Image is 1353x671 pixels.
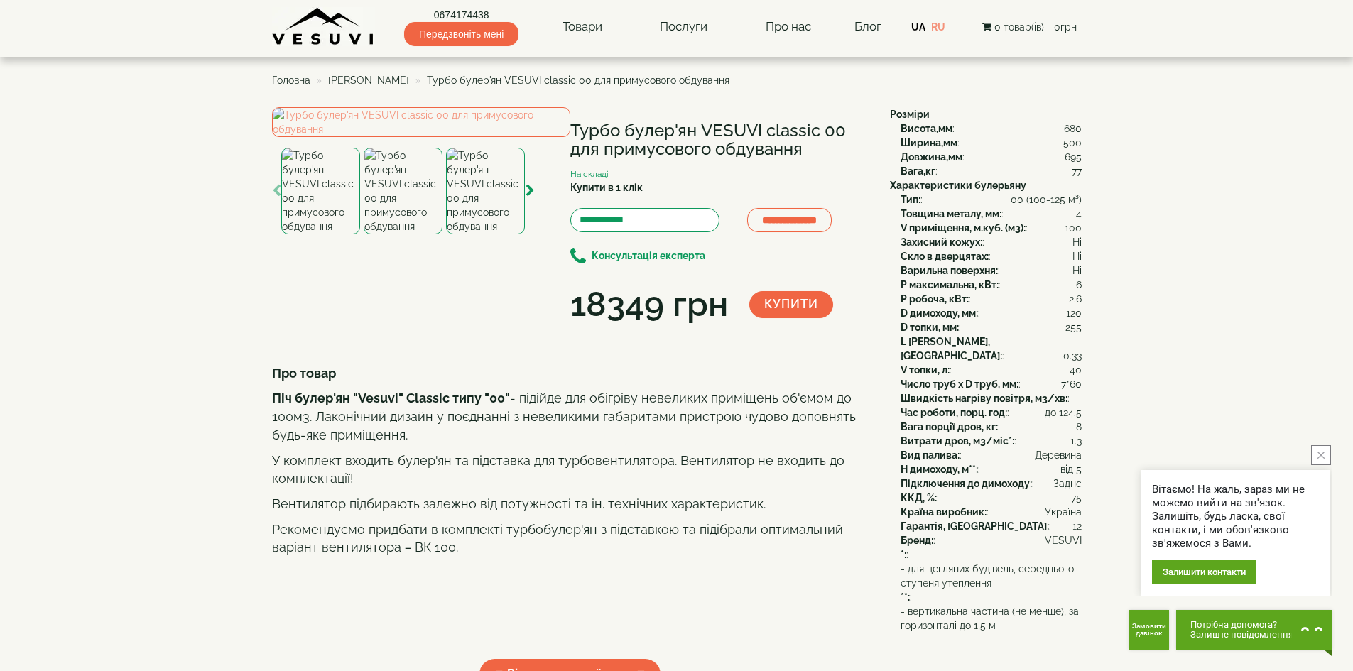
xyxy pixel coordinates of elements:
[1190,630,1293,640] span: Залиште повідомлення
[272,495,869,513] p: Вентилятор підбирають залежно від потужності та ін. технічних характеристик.
[901,478,1032,489] b: Підключення до димоходу:
[890,180,1026,191] b: Характеристики булерьяну
[1063,349,1082,363] span: 0.33
[570,180,643,195] label: Купити в 1 клік
[1053,476,1082,491] span: Заднє
[901,123,952,134] b: Висота,мм
[751,11,825,43] a: Про нас
[1045,405,1068,420] span: до 12
[901,251,989,262] b: Скло в дверцятах:
[404,22,518,46] span: Передзвоніть мені
[1076,207,1082,221] span: 4
[901,391,1082,405] div: :
[901,562,1082,604] div: :
[1311,445,1331,465] button: close button
[1035,448,1082,462] span: Деревина
[272,452,869,488] p: У комплект входить булер'ян та підставка для турбовентилятора. Вентилятор не входить до комплекта...
[901,265,998,276] b: Варильна поверхня:
[1072,519,1082,533] span: 12
[548,11,616,43] a: Товари
[1076,278,1082,292] span: 6
[1152,560,1256,584] div: Залишити контакти
[404,8,518,22] a: 0674174438
[570,169,609,179] small: На складі
[901,164,1082,178] div: :
[1152,483,1319,550] div: Вітаємо! На жаль, зараз ми не можемо вийти на зв'язок. Залишіть, будь ласка, свої контакти, і ми ...
[272,75,310,86] a: Головна
[901,320,1082,334] div: :
[328,75,409,86] a: [PERSON_NAME]
[1045,505,1082,519] span: Україна
[1064,121,1082,136] span: 680
[901,194,920,205] b: Тип:
[901,464,978,475] b: H димоходу, м**:
[901,249,1082,263] div: :
[592,251,705,262] b: Консультація експерта
[901,533,1082,547] div: :
[901,562,1082,590] span: - для цегляних будівель, середнього ступеня утеплення
[901,364,950,376] b: V топки, л:
[901,306,1082,320] div: :
[901,151,962,163] b: Довжина,мм
[1060,462,1082,476] span: від 5
[901,137,957,148] b: Ширина,мм
[1071,491,1082,505] span: 75
[901,462,1082,476] div: :
[646,11,722,43] a: Послуги
[1011,192,1082,207] span: 00 (100-125 м³)
[1132,623,1166,637] span: Замовити дзвінок
[272,520,869,557] p: Рекомендуємо придбати в комплекті турбобулер'ян з підставкою та підібрали оптимальний варіант вен...
[1045,533,1082,547] span: VESUVI
[901,449,960,461] b: Вид палива:
[901,491,1082,505] div: :
[901,336,1002,361] b: L [PERSON_NAME], [GEOGRAPHIC_DATA]:
[1065,221,1082,235] span: 100
[901,378,1018,390] b: Число труб x D труб, мм:
[272,389,869,444] p: - підійде для обігріву невеликих приміщень об'ємом до 100м3. Лаконічний дизайн у поєднанні з неве...
[1070,434,1082,448] span: 1.3
[901,307,978,319] b: D димоходу, мм:
[901,547,1082,562] div: :
[901,293,969,305] b: P робоча, кВт:
[281,148,360,234] img: Турбо булер'ян VESUVI classic 00 для примусового обдування
[1176,610,1332,650] button: Chat button
[901,435,1014,447] b: Витрати дров, м3/міс*:
[901,363,1082,377] div: :
[272,107,570,137] img: Турбо булер'ян VESUVI classic 00 для примусового обдування
[901,492,937,503] b: ККД, %:
[901,604,1082,633] span: - вертикальна частина (не менше), за горизонталі до 1,5 м
[272,391,510,405] b: Піч булер'ян "Vesuvi" Classic типу "00"
[901,136,1082,150] div: :
[1065,150,1082,164] span: 695
[901,292,1082,306] div: :
[901,448,1082,462] div: :
[931,21,945,33] a: RU
[901,150,1082,164] div: :
[901,222,1026,234] b: V приміщення, м.куб. (м3):
[1072,249,1082,263] span: Ні
[978,19,1081,35] button: 0 товар(ів) - 0грн
[901,506,987,518] b: Країна виробник:
[901,207,1082,221] div: :
[1076,420,1082,434] span: 8
[901,279,999,290] b: P максимальна, кВт:
[1069,292,1082,306] span: 2.6
[901,393,1067,404] b: Швидкість нагріву повітря, м3/хв:
[901,236,982,248] b: Захисний кожух:
[901,165,935,177] b: Вага,кг
[749,291,833,318] button: Купити
[1068,405,1082,420] span: 4.5
[427,75,729,86] span: Турбо булер'ян VESUVI classic 00 для примусового обдування
[901,377,1082,391] div: :
[1072,164,1082,178] span: 77
[901,505,1082,519] div: :
[901,519,1082,533] div: :
[901,535,933,546] b: Бренд:
[901,221,1082,235] div: :
[901,208,1001,219] b: Товщина металу, мм:
[1072,263,1082,278] span: Ні
[901,192,1082,207] div: :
